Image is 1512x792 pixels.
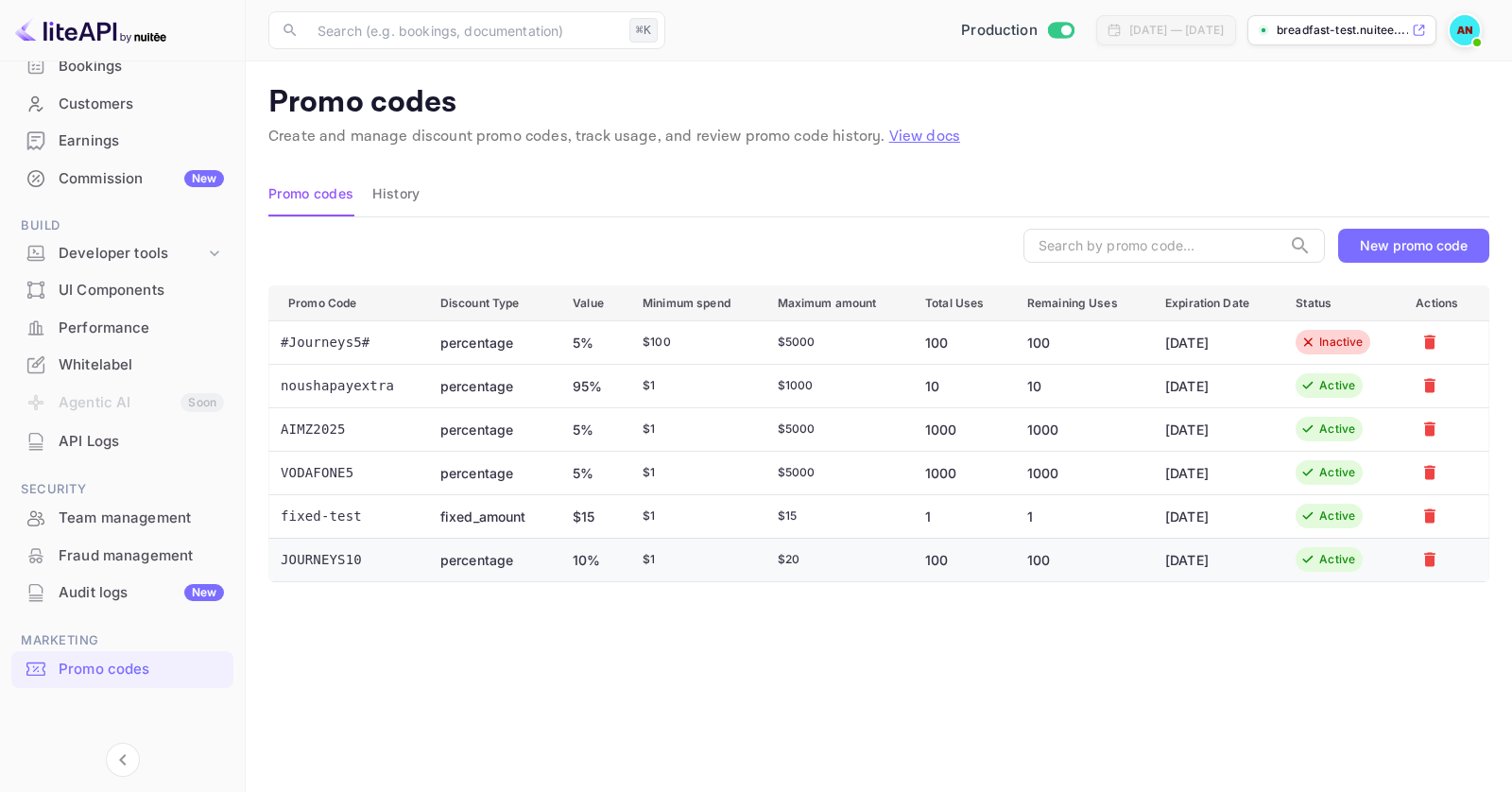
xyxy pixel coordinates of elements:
[778,508,895,525] div: $ 15
[1360,237,1468,253] div: New promo code
[643,508,747,525] div: $ 1
[558,538,627,581] td: 10%
[425,320,558,364] td: percentage
[1012,320,1150,364] td: 100
[1416,458,1444,487] button: Mark for deletion
[1338,229,1489,263] button: New promo code
[643,334,747,351] div: $ 100
[558,451,627,494] td: 5%
[425,285,558,320] th: Discount Type
[910,538,1012,581] td: 100
[59,318,224,339] div: Performance
[59,243,205,265] div: Developer tools
[11,479,233,500] span: Security
[11,86,233,123] div: Customers
[558,407,627,451] td: 5%
[11,310,233,345] a: Performance
[558,494,627,538] td: $ 15
[910,285,1012,320] th: Total Uses
[643,464,747,481] div: $ 1
[1416,328,1444,356] button: Mark for deletion
[306,11,622,49] input: Search (e.g. bookings, documentation)
[643,551,747,568] div: $ 1
[910,494,1012,538] td: 1
[425,364,558,407] td: percentage
[1319,551,1355,568] div: Active
[59,431,224,453] div: API Logs
[59,94,224,115] div: Customers
[11,272,233,307] a: UI Components
[11,538,233,573] a: Fraud management
[1319,334,1363,351] div: Inactive
[15,15,166,45] img: LiteAPI logo
[1012,494,1150,538] td: 1
[11,123,233,160] div: Earnings
[1416,371,1444,400] button: Mark for deletion
[643,421,747,438] div: $ 1
[425,451,558,494] td: percentage
[1319,508,1355,525] div: Active
[643,377,747,394] div: $ 1
[11,237,233,270] div: Developer tools
[11,630,233,651] span: Marketing
[11,575,233,610] a: Audit logsNew
[59,56,224,77] div: Bookings
[961,20,1038,42] span: Production
[558,320,627,364] td: 5%
[59,582,224,604] div: Audit logs
[11,500,233,535] a: Team management
[1400,285,1488,320] th: Actions
[59,168,224,190] div: Commission
[59,545,224,567] div: Fraud management
[59,354,224,376] div: Whitelabel
[269,285,425,320] th: Promo Code
[1150,538,1280,581] td: [DATE]
[268,171,353,216] button: Promo codes
[268,126,1489,148] p: Create and manage discount promo codes, track usage, and review promo code history.
[11,272,233,309] div: UI Components
[11,423,233,458] a: API Logs
[11,215,233,236] span: Build
[1150,320,1280,364] td: [DATE]
[11,575,233,611] div: Audit logsNew
[1416,545,1444,574] button: Mark for deletion
[59,280,224,301] div: UI Components
[910,407,1012,451] td: 1000
[269,364,425,407] td: noushapayextra
[889,127,960,146] a: View docs
[1012,538,1150,581] td: 100
[59,130,224,152] div: Earnings
[1150,494,1280,538] td: [DATE]
[1012,285,1150,320] th: Remaining Uses
[627,285,763,320] th: Minimum spend
[1280,285,1400,320] th: Status
[11,310,233,347] div: Performance
[11,161,233,198] div: CommissionNew
[1023,229,1281,263] input: Search by promo code...
[269,320,425,364] td: #Journeys5#
[954,20,1081,42] div: Switch to Sandbox mode
[778,334,895,351] div: $ 5000
[184,170,224,187] div: New
[59,659,224,680] div: Promo codes
[11,161,233,196] a: CommissionNew
[268,84,1489,122] p: Promo codes
[1450,15,1480,45] img: Abdelrahman Nasef
[269,538,425,581] td: JOURNEYS10
[59,508,224,529] div: Team management
[1150,364,1280,407] td: [DATE]
[1277,22,1408,39] p: breadfast-test.nuitee....
[11,48,233,83] a: Bookings
[1129,22,1224,39] div: [DATE] — [DATE]
[910,320,1012,364] td: 100
[778,377,895,394] div: $ 1000
[11,538,233,575] div: Fraud management
[425,494,558,538] td: fixed_amount
[372,171,420,216] button: History
[269,407,425,451] td: AIMZ2025
[910,451,1012,494] td: 1000
[763,285,910,320] th: Maximum amount
[1150,407,1280,451] td: [DATE]
[11,48,233,85] div: Bookings
[425,538,558,581] td: percentage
